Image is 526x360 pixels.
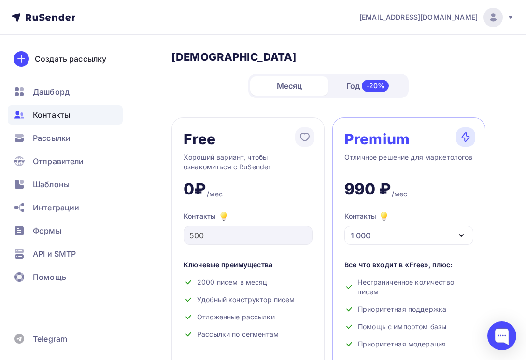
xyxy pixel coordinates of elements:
[33,132,71,144] span: Рассылки
[184,152,313,172] div: Хороший вариант, чтобы ознакомиться с RuSender
[33,179,70,190] span: Шаблоны
[33,109,70,121] span: Контакты
[351,230,370,241] div: 1 000
[184,180,206,199] div: 0₽
[344,339,473,349] div: Приоритетная модерация
[33,225,61,236] span: Формы
[250,76,328,96] div: Месяц
[33,271,66,283] span: Помощь
[184,277,313,287] div: 2000 писем в месяц
[8,105,123,125] a: Контакты
[359,8,514,27] a: [EMAIL_ADDRESS][DOMAIN_NAME]
[33,86,70,97] span: Дашборд
[392,189,408,199] div: /мес
[344,152,473,172] div: Отличное решение для маркетологов
[171,50,485,64] h3: [DEMOGRAPHIC_DATA]
[8,175,123,194] a: Шаблоны
[344,210,390,222] div: Контакты
[344,305,473,314] div: Приоритетная поддержка
[35,53,106,65] div: Создать рассылку
[359,13,478,22] span: [EMAIL_ADDRESS][DOMAIN_NAME]
[344,131,410,147] div: Premium
[8,221,123,240] a: Формы
[344,260,473,270] div: Все что входит в «Free», плюс:
[344,180,391,199] div: 990 ₽
[344,210,473,245] button: Контакты 1 000
[344,277,473,297] div: Неограниченное количество писем
[8,128,123,148] a: Рассылки
[33,333,67,345] span: Telegram
[184,210,313,222] div: Контакты
[8,82,123,101] a: Дашборд
[33,155,84,167] span: Отправители
[33,248,76,260] span: API и SMTP
[184,260,313,270] div: Ключевые преимущества
[184,330,313,339] div: Рассылки по сегментам
[184,312,313,322] div: Отложенные рассылки
[8,152,123,171] a: Отправители
[184,295,313,305] div: Удобный конструктор писем
[33,202,79,213] span: Интеграции
[328,76,407,96] div: Год
[362,80,389,92] div: -20%
[344,322,473,332] div: Помощь с импортом базы
[184,131,216,147] div: Free
[207,189,223,199] div: /мес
